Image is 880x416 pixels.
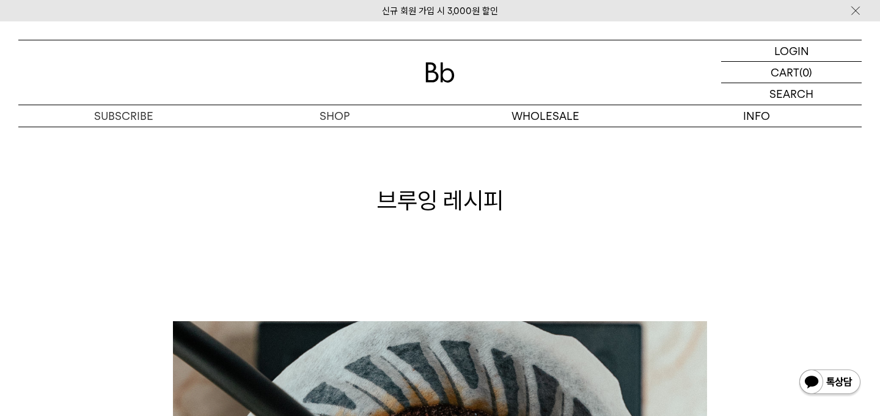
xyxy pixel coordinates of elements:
p: CART [771,62,799,83]
p: LOGIN [774,40,809,61]
p: WHOLESALE [440,105,651,127]
a: CART (0) [721,62,862,83]
a: SHOP [229,105,440,127]
img: 카카오톡 채널 1:1 채팅 버튼 [798,368,862,398]
p: INFO [651,105,862,127]
a: 신규 회원 가입 시 3,000원 할인 [382,6,498,17]
p: (0) [799,62,812,83]
p: SEARCH [769,83,813,105]
h1: 브루잉 레시피 [18,184,862,217]
a: LOGIN [721,40,862,62]
img: 로고 [425,62,455,83]
a: SUBSCRIBE [18,105,229,127]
